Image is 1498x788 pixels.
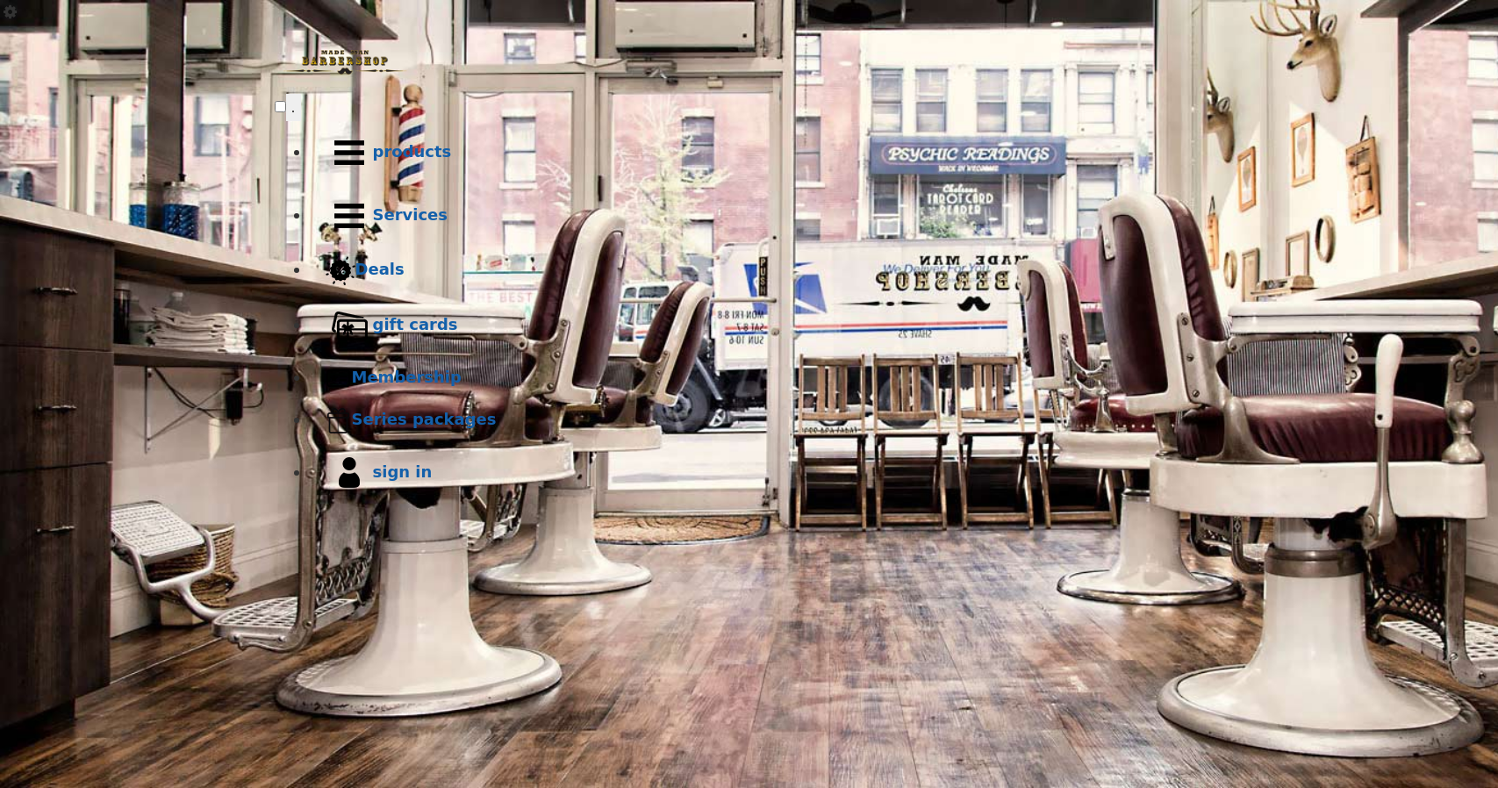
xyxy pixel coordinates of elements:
[310,121,1224,184] a: Productsproducts
[326,407,352,433] img: Series packages
[326,129,373,176] img: Products
[310,294,1224,357] a: Gift cardsgift cards
[326,365,352,391] img: Membership
[326,302,373,349] img: Gift cards
[352,410,497,428] b: Series packages
[373,142,452,161] b: products
[310,357,1224,399] a: MembershipMembership
[326,449,373,497] img: sign in
[310,399,1224,441] a: Series packagesSeries packages
[275,101,286,112] input: menu toggle
[352,368,462,386] b: Membership
[373,462,433,481] b: sign in
[310,184,1224,247] a: ServicesServices
[286,94,301,121] button: menu toggle
[373,315,458,333] b: gift cards
[310,441,1224,505] a: sign insign in
[326,255,355,286] img: Deals
[310,247,1224,294] a: DealsDeals
[326,192,373,240] img: Services
[373,205,448,224] b: Services
[355,260,405,278] b: Deals
[291,98,296,116] span: .
[275,34,415,90] img: Made Man Barbershop logo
